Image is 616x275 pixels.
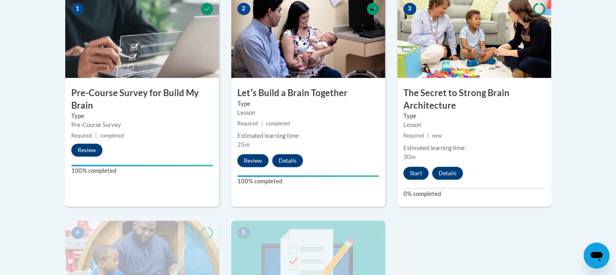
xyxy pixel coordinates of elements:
div: Your progress [237,175,379,177]
span: new [432,133,442,139]
div: Lesson [237,108,379,117]
h3: Letʹs Build a Brain Together [231,87,385,99]
span: 3 [403,3,416,15]
button: Details [272,154,303,167]
span: 4 [71,227,84,239]
span: | [427,133,429,139]
label: 100% completed [71,166,213,175]
span: Required [71,133,92,139]
h3: Pre-Course Survey for Build My Brain [65,87,219,112]
span: 5 [237,227,250,239]
span: 2 [237,3,250,15]
label: Type [71,112,213,120]
span: Required [237,120,258,127]
span: 25m [237,141,249,148]
iframe: Button to launch messaging window [584,243,610,269]
span: 1 [71,3,84,15]
button: Review [71,144,102,157]
span: completed [266,120,290,127]
label: Type [237,99,379,108]
label: Type [403,112,545,120]
div: Pre-Course Survey [71,120,213,129]
div: Your progress [71,165,213,166]
button: Start [403,167,428,180]
label: 100% completed [237,177,379,186]
label: 0% completed [403,189,545,198]
div: Lesson [403,120,545,129]
span: Required [403,133,424,139]
button: Details [432,167,463,180]
div: Estimated learning time: [403,144,545,153]
button: Review [237,154,269,167]
span: completed [100,133,124,139]
span: | [95,133,97,139]
span: 30m [403,153,416,160]
span: | [261,120,263,127]
div: Estimated learning time: [237,131,379,140]
h3: The Secret to Strong Brain Architecture [397,87,551,112]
